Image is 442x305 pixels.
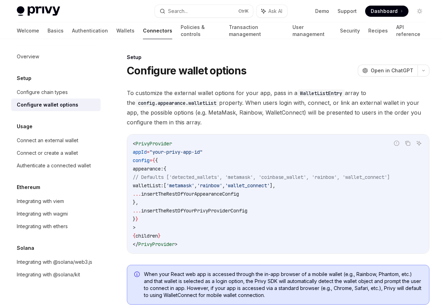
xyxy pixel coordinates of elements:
img: light logo [17,6,60,16]
span: { [133,233,136,239]
a: Recipes [368,22,388,39]
div: Configure chain types [17,88,68,96]
span: To customize the external wallet options for your app, pass in a array to the property. When user... [127,88,429,127]
h5: Solana [17,244,34,252]
span: config [133,157,150,164]
h5: Ethereum [17,183,40,191]
button: Toggle dark mode [414,6,425,17]
a: Security [340,22,360,39]
a: Overview [11,50,101,63]
a: Policies & controls [181,22,220,39]
div: Integrating with wagmi [17,210,68,218]
a: Configure wallet options [11,99,101,111]
a: Connect an external wallet [11,134,101,147]
a: Authentication [72,22,108,39]
span: children [136,233,158,239]
button: Report incorrect code [392,139,401,148]
span: < [133,140,136,147]
button: Open in ChatGPT [358,65,418,77]
span: // Defaults ['detected_wallets', 'metamask', 'coinbase_wallet', 'rainbow', 'wallet_connect'] [133,174,390,180]
button: Search...CtrlK [155,5,253,17]
a: Support [338,8,357,15]
span: ... [133,191,141,197]
span: Ask AI [268,8,282,15]
div: Connect an external wallet [17,136,78,145]
div: Integrating with @solana/web3.js [17,258,92,266]
span: > [175,241,177,247]
a: User management [292,22,332,39]
svg: Info [134,271,141,278]
span: ... [133,208,141,214]
button: Ask AI [414,139,423,148]
div: Overview [17,52,39,61]
span: { [164,166,166,172]
button: Ask AI [256,5,287,17]
div: Connect or create a wallet [17,149,78,157]
div: Integrating with ethers [17,222,68,231]
code: config.appearance.walletList [135,99,219,107]
span: } [158,233,161,239]
span: } [133,216,136,222]
a: Welcome [17,22,39,39]
span: "your-privy-app-id" [150,149,203,155]
span: , [194,182,197,189]
span: appId [133,149,147,155]
code: WalletListEntry [297,89,345,97]
span: </ [133,241,138,247]
span: PrivyProvider [136,140,172,147]
a: Integrating with wagmi [11,208,101,220]
span: }, [133,199,138,205]
div: Integrating with @solana/kit [17,270,80,279]
a: Dashboard [365,6,408,17]
a: Integrating with @solana/web3.js [11,256,101,268]
span: = [147,149,150,155]
h5: Usage [17,122,32,131]
span: [ [164,182,166,189]
a: Demo [315,8,329,15]
a: Integrating with @solana/kit [11,268,101,281]
span: When your React web app is accessed through the in-app browser of a mobile wallet (e.g., Rainbow,... [144,271,422,299]
div: Authenticate a connected wallet [17,161,91,170]
div: Search... [168,7,188,15]
span: 'metamask' [166,182,194,189]
span: > [133,224,136,231]
a: Transaction management [229,22,284,39]
span: { [155,157,158,164]
span: Ctrl K [238,8,249,14]
span: PrivyProvider [138,241,175,247]
span: , [222,182,225,189]
div: Integrating with viem [17,197,64,205]
a: Integrating with ethers [11,220,101,233]
a: Wallets [116,22,135,39]
span: { [152,157,155,164]
div: Setup [127,54,429,61]
span: 'wallet_connect' [225,182,270,189]
span: Dashboard [371,8,398,15]
span: = [150,157,152,164]
span: insertTheRestOfYourPrivyProviderConfig [141,208,247,214]
a: Basics [48,22,64,39]
a: Authenticate a connected wallet [11,159,101,172]
span: appearance: [133,166,164,172]
span: } [136,216,138,222]
a: Integrating with viem [11,195,101,208]
span: 'rainbow' [197,182,222,189]
h1: Configure wallet options [127,64,246,77]
h5: Setup [17,74,31,82]
span: insertTheRestOfYourAppearanceConfig [141,191,239,197]
button: Copy the contents from the code block [403,139,412,148]
a: API reference [396,22,425,39]
span: Open in ChatGPT [371,67,413,74]
span: ], [270,182,275,189]
a: Connect or create a wallet [11,147,101,159]
span: walletList: [133,182,164,189]
a: Configure chain types [11,86,101,99]
a: Connectors [143,22,172,39]
div: Configure wallet options [17,101,78,109]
